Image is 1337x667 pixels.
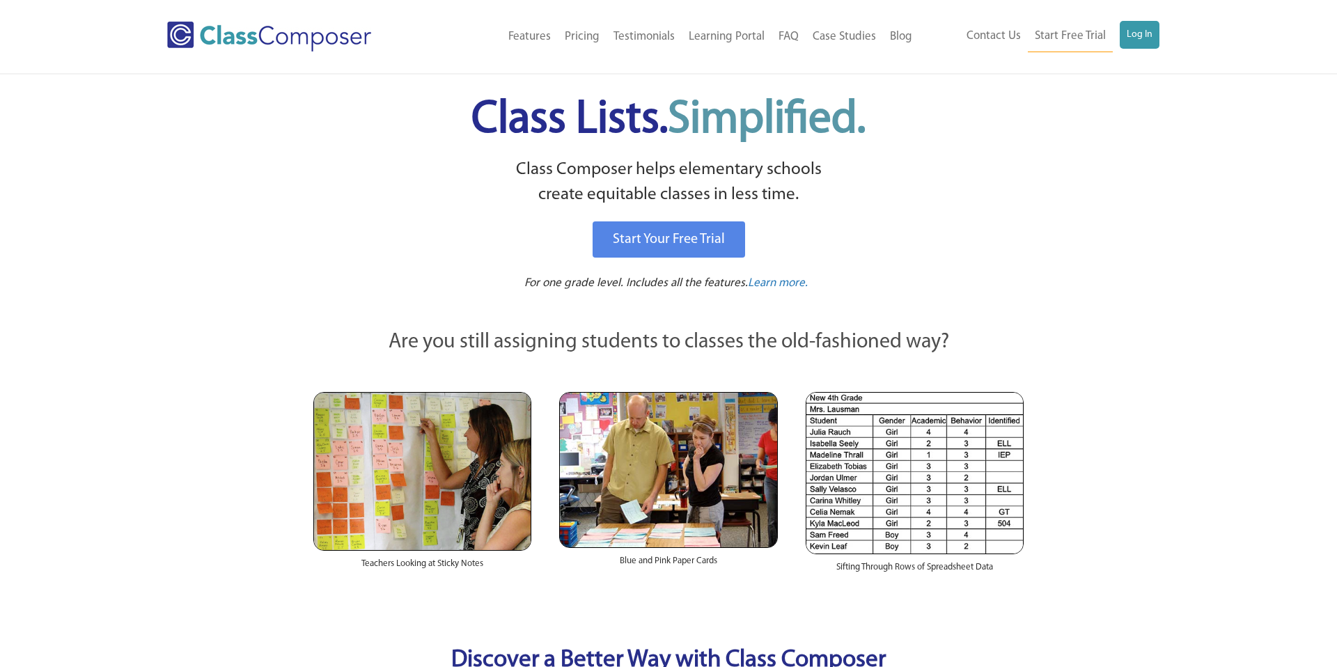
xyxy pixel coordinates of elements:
[313,551,531,584] div: Teachers Looking at Sticky Notes
[668,97,866,143] span: Simplified.
[593,221,745,258] a: Start Your Free Trial
[607,22,682,52] a: Testimonials
[748,275,808,292] a: Learn more.
[1028,21,1113,52] a: Start Free Trial
[613,233,725,246] span: Start Your Free Trial
[748,277,808,289] span: Learn more.
[919,21,1159,52] nav: Header Menu
[559,392,777,547] img: Blue and Pink Paper Cards
[313,327,1024,358] p: Are you still assigning students to classes the old-fashioned way?
[313,392,531,551] img: Teachers Looking at Sticky Notes
[806,22,883,52] a: Case Studies
[806,392,1024,554] img: Spreadsheets
[960,21,1028,52] a: Contact Us
[559,548,777,581] div: Blue and Pink Paper Cards
[167,22,371,52] img: Class Composer
[311,157,1026,208] p: Class Composer helps elementary schools create equitable classes in less time.
[471,97,866,143] span: Class Lists.
[682,22,772,52] a: Learning Portal
[524,277,748,289] span: For one grade level. Includes all the features.
[883,22,919,52] a: Blog
[772,22,806,52] a: FAQ
[428,22,919,52] nav: Header Menu
[501,22,558,52] a: Features
[558,22,607,52] a: Pricing
[806,554,1024,588] div: Sifting Through Rows of Spreadsheet Data
[1120,21,1159,49] a: Log In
